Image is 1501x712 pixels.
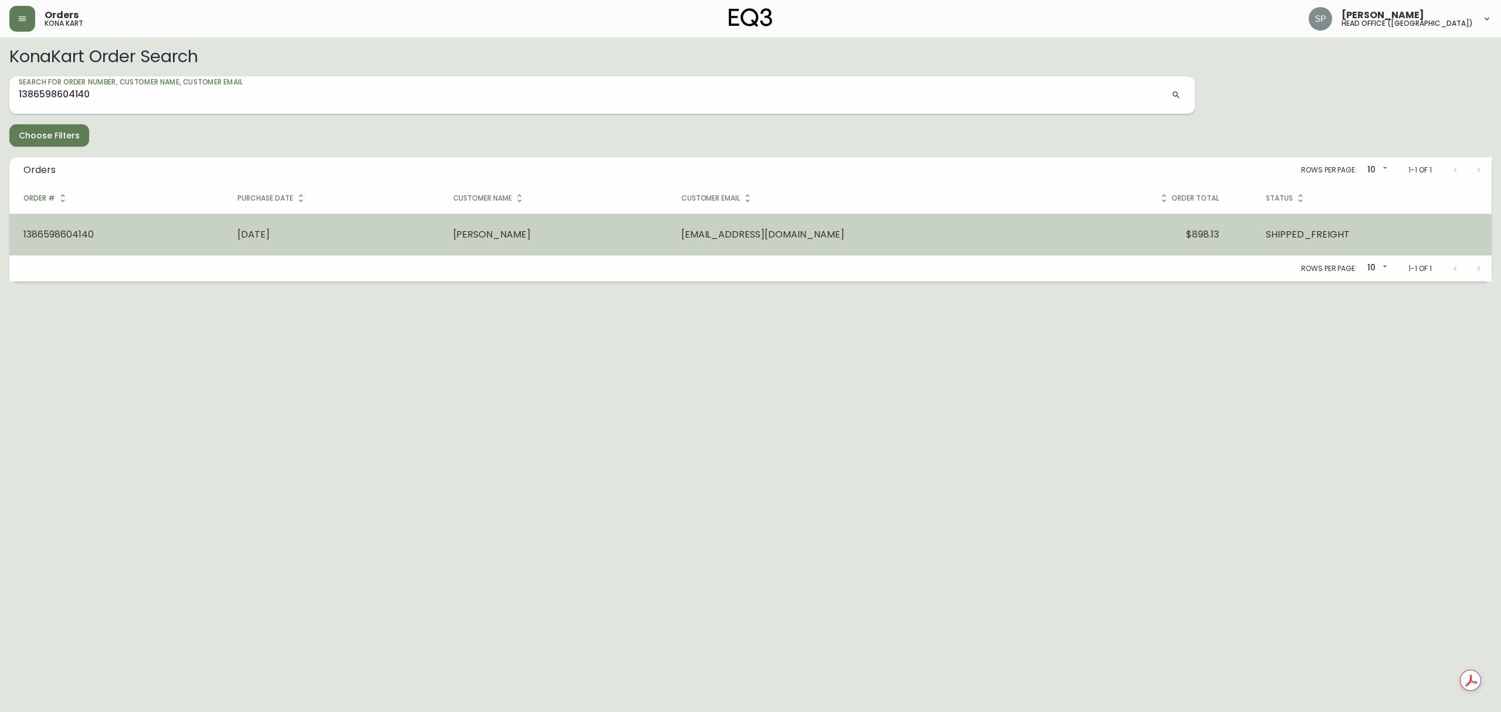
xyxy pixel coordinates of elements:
span: Customer Name [453,193,527,204]
td: [EMAIL_ADDRESS][DOMAIN_NAME] [667,213,1051,255]
p: Rows per page: [1301,263,1357,274]
span: Order Total [1156,193,1219,204]
td: 1386598604140 [9,213,223,255]
span: Customer Email [681,193,755,204]
span: Choose Filters [19,128,80,143]
span: Purchase Date [237,193,308,204]
img: 0cb179e7bf3690758a1aaa5f0aafa0b4 [1309,7,1332,30]
h5: kona kart [45,20,83,27]
td: [DATE] [223,213,439,255]
h2: KonaKart Order Search [9,47,1492,66]
img: logo [729,8,772,27]
h5: head office ([GEOGRAPHIC_DATA]) [1342,20,1473,27]
span: Order # [23,193,70,204]
td: SHIPPED_FREIGHT [1252,213,1492,255]
div: 10 [1361,259,1390,278]
span: [PERSON_NAME] [1342,11,1424,20]
td: [PERSON_NAME] [439,213,667,255]
span: Orders [45,11,79,20]
div: 10 [1361,161,1390,180]
span: Status [1266,193,1308,204]
p: 1-1 of 1 [1408,263,1432,274]
p: Rows per page: [1301,165,1357,175]
p: 1-1 of 1 [1408,165,1432,175]
td: $898.13 [1051,213,1252,255]
button: Choose Filters [9,124,89,147]
h5: Orders [23,164,56,176]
